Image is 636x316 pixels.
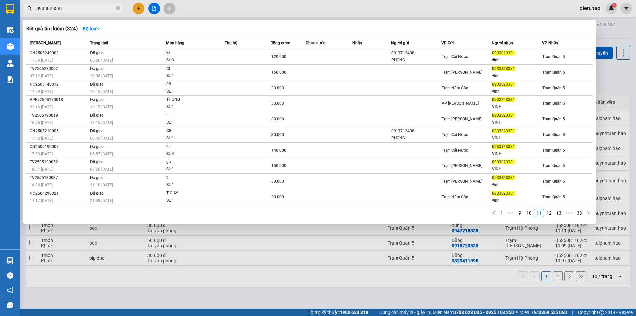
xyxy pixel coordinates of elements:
span: 0933823381 [492,144,515,149]
div: t [166,174,216,181]
span: Đã giao [90,66,104,71]
div: THUNG [166,96,216,103]
span: Trạm Quận 5 [542,148,565,153]
span: search [27,6,32,11]
img: solution-icon [7,76,14,83]
div: SL: 3 [166,57,216,64]
span: 30.000 [271,195,284,199]
span: 18:15 [DATE] [90,105,113,109]
span: 30.000 [271,86,284,90]
span: Đã giao [90,129,104,133]
span: notification [7,287,13,293]
div: tg [166,65,216,72]
span: 150.000 [271,70,286,75]
span: question-circle [7,272,13,279]
div: 0913712408 [391,50,441,57]
button: left [490,209,498,217]
div: VINH [492,166,542,173]
span: Đã giao [90,160,104,164]
span: Nhãn [352,41,362,45]
span: Trạm Quận 5 [542,54,565,59]
span: left [492,211,496,215]
li: 13 [554,209,564,217]
span: Trạm Cái Nước [442,132,468,137]
a: 10 [524,209,534,217]
div: NC2505140012 [30,81,88,88]
span: 16:06 [DATE] [90,74,113,78]
img: warehouse-icon [7,60,14,67]
img: warehouse-icon [7,27,14,33]
div: SL: 1 [166,119,216,126]
div: SL: 1 [166,103,216,111]
div: VINH [492,150,542,157]
a: 33 [575,209,584,217]
span: 0933823381 [492,51,515,55]
div: G8 [166,127,216,135]
li: 9 [516,209,524,217]
span: Trạm Quận 5 [542,132,565,137]
div: VĨNH [492,135,542,142]
span: right [586,211,590,215]
li: 10 [524,209,534,217]
span: Trạm Quận 5 [542,70,565,75]
li: 12 [544,209,554,217]
div: T GIAY [166,190,216,197]
div: vĩnh [492,57,542,64]
img: logo-vxr [6,4,14,14]
li: Previous Page [490,209,498,217]
span: 17:42 [DATE] [30,136,53,141]
div: 0913712408 [391,128,441,135]
div: SL: 1 [166,72,216,80]
input: Tìm tên, số ĐT hoặc mã đơn [36,5,115,12]
div: CN2505210005 [30,128,88,135]
span: Đã giao [90,144,104,149]
div: t [166,112,216,119]
span: Đã giao [90,175,104,180]
span: VP Gửi [441,41,454,45]
div: 08 [166,81,216,88]
span: ••• [564,209,574,217]
span: close-circle [116,5,120,12]
span: Món hàng [166,41,184,45]
span: message [7,302,13,308]
span: 21:38 [DATE] [90,198,113,203]
a: 9 [516,209,524,217]
li: 33 [574,209,584,217]
span: 30.000 [271,132,284,137]
div: TV2505190052 [30,159,88,166]
span: Trạm [PERSON_NAME] [442,70,482,75]
span: 0933823381 [492,191,515,196]
button: Bộ lọcdown [78,23,106,34]
span: Đã giao [90,191,104,196]
span: Trạm Quận 5 [542,195,565,199]
span: Thu hộ [225,41,237,45]
span: Trạm Quận 5 [542,163,565,168]
span: 21:10 [DATE] [90,183,113,187]
strong: Bộ lọc [83,26,101,31]
span: Đã giao [90,97,104,102]
div: vĩnh [492,88,542,95]
div: CN2505240003 [30,50,88,57]
div: VINH [492,119,542,126]
span: 0933823381 [492,113,515,118]
span: 18:15 [DATE] [90,89,113,94]
span: Trạm Quận 5 [542,86,565,90]
div: PHONG [391,135,441,142]
div: SL: 1 [166,197,216,204]
li: Previous 5 Pages [505,209,516,217]
span: 06:46 [DATE] [90,136,113,141]
span: 150.000 [271,163,286,168]
div: SL: 1 [166,166,216,173]
span: VP Nhận [542,41,558,45]
div: SL: 1 [166,88,216,95]
li: 11 [534,209,544,217]
img: warehouse-icon [7,257,14,264]
div: CN2505190007 [30,143,88,150]
span: 16:05 [DATE] [30,120,53,125]
div: SL: 1 [166,181,216,189]
div: NC2504290021 [30,190,88,197]
a: 11 [534,209,544,217]
div: TV2505130037 [30,174,88,181]
span: ••• [505,209,516,217]
span: 17:17 [DATE] [30,198,53,203]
